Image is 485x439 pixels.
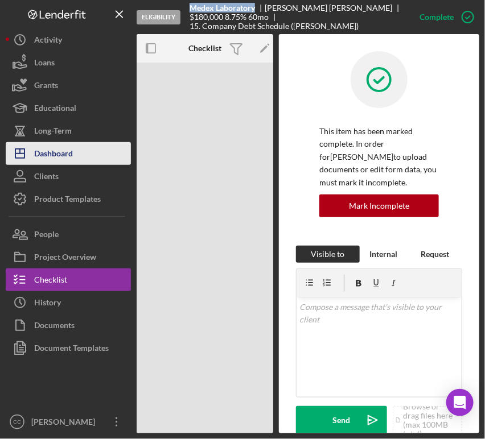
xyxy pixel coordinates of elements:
button: Mark Incomplete [319,194,439,217]
button: Internal [365,246,402,263]
button: Checklist [6,268,131,291]
b: Checklist [188,44,221,53]
div: 15. Company Debt Schedule ([PERSON_NAME]) [190,22,359,31]
div: Internal [370,246,398,263]
button: Request Docs [408,246,462,263]
span: $180,000 [190,12,223,22]
button: History [6,291,131,314]
text: CC [13,419,21,425]
div: 60 mo [248,13,269,22]
button: Long-Term [6,119,131,142]
div: Product Templates [34,188,101,213]
button: Project Overview [6,246,131,268]
button: Send [296,406,387,434]
div: [PERSON_NAME] [PERSON_NAME] [265,3,402,13]
button: Loans [6,51,131,74]
button: Activity [6,28,131,51]
div: [PERSON_NAME] [28,411,102,436]
div: Documents [34,314,75,339]
button: Grants [6,74,131,97]
button: Product Templates [6,188,131,210]
div: Mark Incomplete [349,194,409,217]
div: Open Intercom Messenger [446,389,474,416]
button: Educational [6,97,131,119]
p: This item has been marked complete. In order for [PERSON_NAME] to upload documents or edit form d... [319,125,439,189]
button: Document Templates [6,337,131,359]
button: People [6,223,131,246]
div: Checklist [34,268,67,294]
div: Request Docs [414,246,457,263]
div: History [34,291,61,317]
div: People [34,223,59,249]
b: Medex Laboratory [190,3,255,13]
div: Visible to Client [302,246,354,263]
button: Complete [408,6,479,28]
div: Clients [34,165,59,190]
button: Dashboard [6,142,131,165]
div: Complete [420,6,454,28]
button: CC[PERSON_NAME] [6,411,131,433]
button: Documents [6,314,131,337]
div: Educational [34,97,76,122]
div: Loans [34,51,55,77]
div: Activity [34,28,62,54]
div: Send [333,406,351,434]
button: Clients [6,165,131,188]
div: Project Overview [34,246,96,271]
div: Eligibility [137,10,180,24]
button: Visible to Client [296,246,360,263]
div: Grants [34,74,58,100]
div: 8.75 % [225,13,246,22]
div: Long-Term [34,119,72,145]
div: Document Templates [34,337,109,362]
div: Dashboard [34,142,73,168]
